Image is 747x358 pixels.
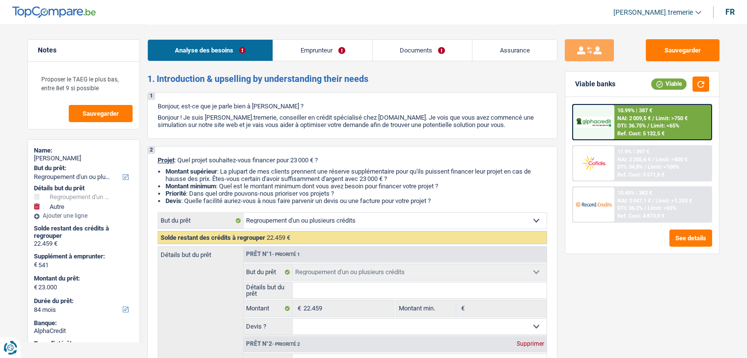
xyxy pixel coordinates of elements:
[166,190,186,197] strong: Priorité
[166,168,547,182] li: : La plupart de mes clients prennent une réserve supplémentaire pour qu'ils puissent financer leu...
[617,172,664,178] div: Ref. Cost: 5 571,8 €
[644,205,646,211] span: /
[373,40,472,61] a: Documents
[148,147,155,154] div: 2
[83,110,119,117] span: Sauvegarder
[34,164,132,172] label: But du prêt:
[34,340,134,348] div: Taux d'intérêt:
[158,156,547,164] p: : Quel projet souhaitez-vous financer pour 23 000 € ?
[273,40,372,61] a: Emprunteur
[158,114,547,128] p: Bonjour ! Je suis [PERSON_NAME].tremerie, conseiller en crédit spécialisé chez [DOMAIN_NAME]. Je ...
[244,251,303,257] div: Prêt n°1
[396,301,456,316] label: Montant min.
[456,301,467,316] span: €
[648,164,679,170] span: Limit: <100%
[34,283,37,291] span: €
[648,205,676,211] span: Limit: <65%
[34,225,134,240] div: Solde restant des crédits à regrouper
[267,234,290,241] span: 22.459 €
[34,147,134,154] div: Name:
[166,197,547,205] li: : Quelle facilité auriez-vous à nous faire parvenir un devis ou une facture pour votre projet ?
[161,234,265,241] span: Solde restant des crédits à regrouper
[166,182,216,190] strong: Montant minimum
[576,195,612,213] img: Record Credits
[166,182,547,190] li: : Quel est le montant minimum dont vous avez besoin pour financer votre projet ?
[617,123,646,129] span: DTI: 36.75%
[646,39,719,61] button: Sauvegarder
[617,107,652,114] div: 10.99% | 387 €
[34,319,134,327] div: Banque:
[34,184,134,192] div: Détails but du prêt
[617,190,652,196] div: 10.45% | 382 €
[244,282,293,298] label: Détails but du prêt
[158,156,174,164] span: Projet
[166,190,547,197] li: : Dans quel ordre pouvons-nous prioriser vos projets ?
[656,115,688,122] span: Limit: >750 €
[617,198,651,204] span: NAI: 2 047,1 €
[651,78,687,89] div: Viable
[647,123,649,129] span: /
[244,264,293,280] label: But du prêt
[617,156,651,163] span: NAI: 2 205,6 €
[576,117,612,128] img: AlphaCredit
[652,115,654,122] span: /
[617,164,643,170] span: DTI: 34.8%
[656,198,692,204] span: Limit: >1.253 €
[34,212,134,219] div: Ajouter une ligne
[147,74,557,84] h2: 1. Introduction & upselling by understanding their needs
[148,93,155,100] div: 1
[34,253,132,260] label: Supplément à emprunter:
[38,46,130,54] h5: Notes
[651,123,679,129] span: Limit: <65%
[34,327,134,335] div: AlphaCredit
[613,8,693,17] span: [PERSON_NAME].tremerie
[617,149,649,155] div: 11.9% | 397 €
[576,154,612,172] img: Cofidis
[166,168,217,175] strong: Montant supérieur
[158,213,244,229] label: But du prêt
[244,319,293,334] label: Devis ?
[148,40,273,61] a: Analyse des besoins
[34,261,37,269] span: €
[725,7,735,17] div: fr
[34,154,134,162] div: [PERSON_NAME]
[244,341,303,347] div: Prêt n°2
[644,164,646,170] span: /
[656,156,688,163] span: Limit: >800 €
[652,156,654,163] span: /
[69,105,133,122] button: Sauvegarder
[293,301,304,316] span: €
[166,197,181,205] span: Devis
[158,102,547,110] p: Bonjour, est-ce que je parle bien à [PERSON_NAME] ?
[617,115,651,122] span: NAI: 2 009,5 €
[652,198,654,204] span: /
[34,240,134,248] div: 22.459 €
[472,40,557,61] a: Assurance
[272,252,300,257] span: - Priorité 1
[34,297,132,305] label: Durée du prêt:
[606,4,701,21] a: [PERSON_NAME].tremerie
[669,230,712,247] button: See details
[244,301,293,316] label: Montant
[12,6,96,18] img: TopCompare Logo
[34,275,132,282] label: Montant du prêt:
[575,80,615,88] div: Viable banks
[158,247,243,258] label: Détails but du prêt
[617,130,664,137] div: Ref. Cost: 5 132,5 €
[617,213,664,219] div: Ref. Cost: 4 873,8 €
[272,341,300,347] span: - Priorité 2
[617,205,643,211] span: DTI: 36.2%
[514,341,547,347] div: Supprimer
